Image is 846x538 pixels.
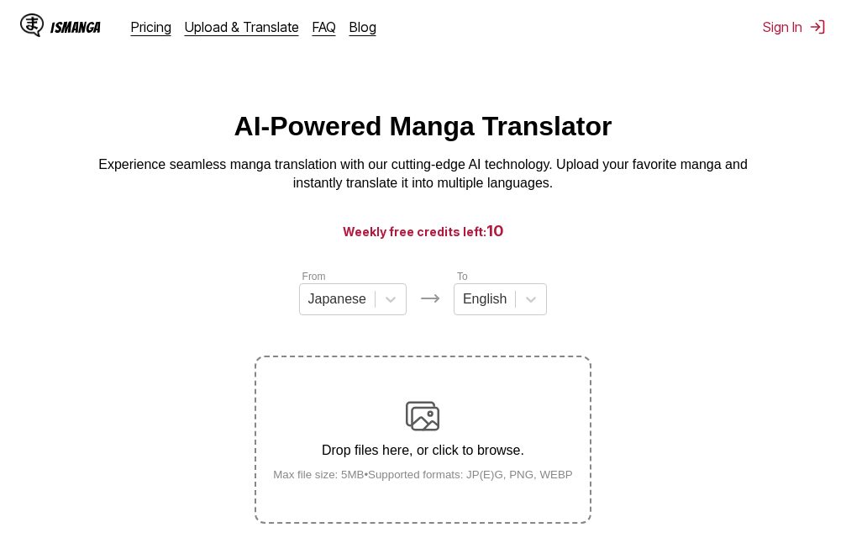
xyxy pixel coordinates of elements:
h1: AI-Powered Manga Translator [234,111,612,142]
a: IsManga LogoIsManga [20,13,131,40]
p: Drop files here, or click to browse. [260,443,586,458]
label: From [302,271,326,282]
img: IsManga Logo [20,13,44,37]
p: Experience seamless manga translation with our cutting-edge AI technology. Upload your favorite m... [87,156,759,193]
button: Sign In [763,18,826,35]
label: To [457,271,468,282]
a: Pricing [131,18,171,35]
a: Upload & Translate [185,18,299,35]
small: Max file size: 5MB • Supported formats: JP(E)G, PNG, WEBP [260,468,586,481]
span: 10 [486,222,504,240]
div: IsManga [50,19,101,35]
a: FAQ [313,18,336,35]
a: Blog [349,18,376,35]
img: Sign out [809,18,826,35]
img: Languages icon [420,288,440,309]
h3: Weekly free credits left: [40,220,806,241]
